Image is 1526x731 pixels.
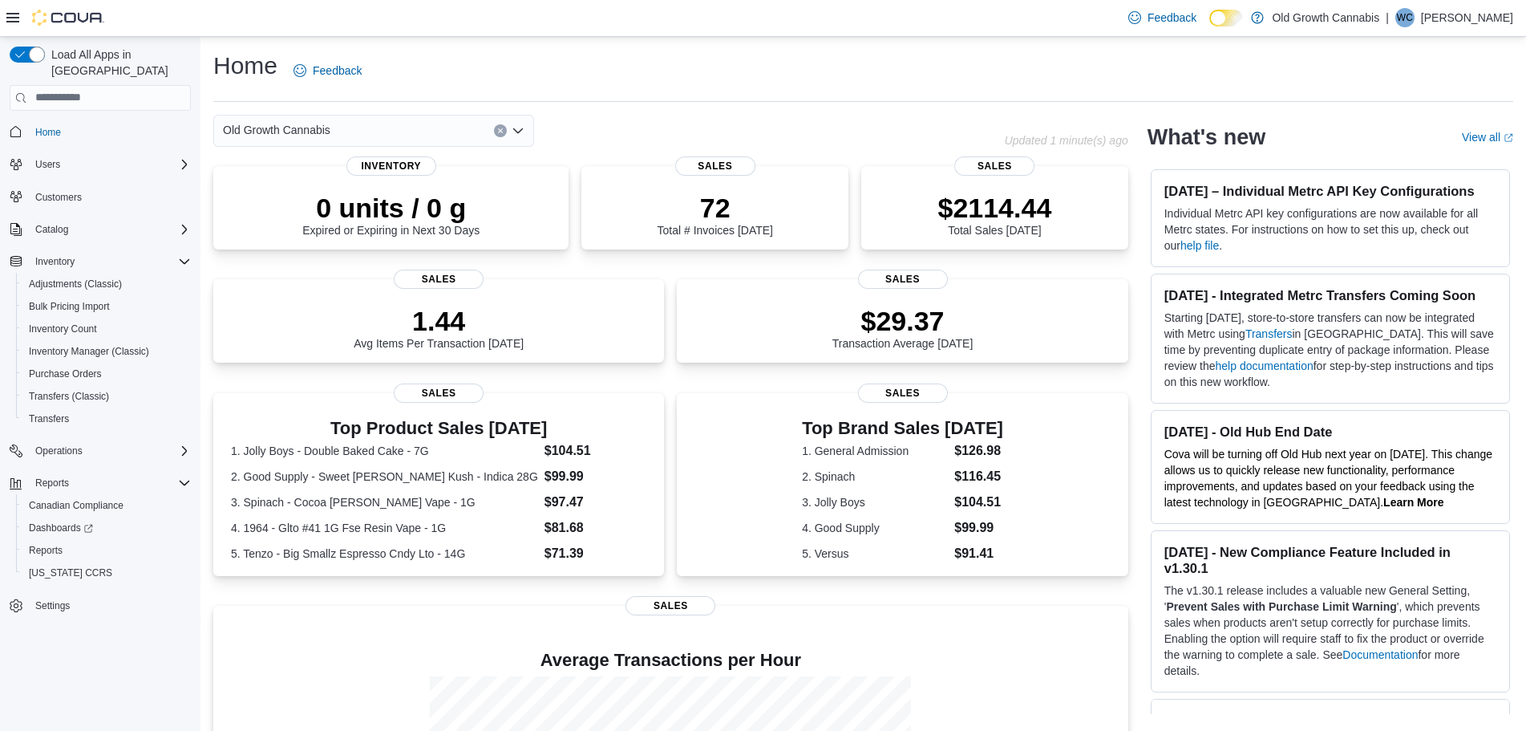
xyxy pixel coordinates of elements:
[45,47,191,79] span: Load All Apps in [GEOGRAPHIC_DATA]
[394,384,484,403] span: Sales
[802,419,1003,438] h3: Top Brand Sales [DATE]
[22,563,191,583] span: Washington CCRS
[802,546,948,562] dt: 5. Versus
[3,185,197,209] button: Customers
[22,274,128,294] a: Adjustments (Classic)
[1272,8,1379,27] p: Old Growth Cannabis
[544,518,647,538] dd: $81.68
[1166,600,1396,613] strong: Prevent Sales with Purchase Limit Warning
[29,441,191,461] span: Operations
[1164,287,1496,303] h3: [DATE] - Integrated Metrc Transfers Coming Soon
[346,156,436,176] span: Inventory
[22,496,191,515] span: Canadian Compliance
[658,192,773,224] p: 72
[858,270,948,289] span: Sales
[22,496,130,515] a: Canadian Compliance
[675,156,755,176] span: Sales
[22,297,191,316] span: Bulk Pricing Import
[16,340,197,363] button: Inventory Manager (Classic)
[35,223,68,236] span: Catalog
[954,467,1003,486] dd: $116.45
[29,252,81,271] button: Inventory
[1164,205,1496,254] p: Individual Metrc API key configurations are now available for all Metrc states. For instructions ...
[1005,134,1128,147] p: Updated 1 minute(s) ago
[658,192,773,237] div: Total # Invoices [DATE]
[354,305,524,337] p: 1.44
[29,595,191,615] span: Settings
[35,255,75,268] span: Inventory
[3,440,197,462] button: Operations
[32,10,104,26] img: Cova
[802,443,948,459] dt: 1. General Admission
[1462,131,1513,144] a: View allExternal link
[29,188,88,207] a: Customers
[3,472,197,494] button: Reports
[832,305,973,337] p: $29.37
[625,596,715,615] span: Sales
[35,445,83,457] span: Operations
[1245,327,1293,340] a: Transfers
[802,520,948,536] dt: 4. Good Supply
[29,220,75,239] button: Catalog
[16,494,197,517] button: Canadian Compliance
[29,368,102,380] span: Purchase Orders
[544,544,647,563] dd: $71.39
[3,153,197,176] button: Users
[35,126,61,139] span: Home
[16,385,197,408] button: Transfers (Classic)
[22,518,191,538] span: Dashboards
[16,562,197,584] button: [US_STATE] CCRS
[22,563,119,583] a: [US_STATE] CCRS
[231,494,538,510] dt: 3. Spinach - Cocoa [PERSON_NAME] Vape - 1G
[22,319,103,339] a: Inventory Count
[1164,310,1496,390] p: Starting [DATE], store-to-store transfers can now be integrated with Metrc using in [GEOGRAPHIC_D...
[832,305,973,350] div: Transaction Average [DATE]
[16,318,197,340] button: Inventory Count
[35,599,70,612] span: Settings
[29,155,191,174] span: Users
[937,192,1051,237] div: Total Sales [DATE]
[1386,8,1389,27] p: |
[22,387,115,406] a: Transfers (Classic)
[1148,124,1265,150] h2: What's new
[1164,583,1496,679] p: The v1.30.1 release includes a valuable new General Setting, ' ', which prevents sales when produ...
[1164,544,1496,576] h3: [DATE] - New Compliance Feature Included in v1.30.1
[1148,10,1196,26] span: Feedback
[29,473,75,493] button: Reports
[802,469,948,485] dt: 2. Spinach
[954,441,1003,461] dd: $126.98
[512,124,524,137] button: Open list of options
[1383,496,1443,509] a: Learn More
[1395,8,1415,27] div: Will Cummer
[231,443,538,459] dt: 1. Jolly Boys - Double Baked Cake - 7G
[29,155,67,174] button: Users
[29,544,63,557] span: Reports
[3,594,197,617] button: Settings
[226,651,1115,670] h4: Average Transactions per Hour
[544,441,647,461] dd: $104.51
[35,191,82,204] span: Customers
[29,278,122,290] span: Adjustments (Classic)
[302,192,480,237] div: Expired or Expiring in Next 30 Days
[1216,359,1313,372] a: help documentation
[16,408,197,430] button: Transfers
[544,467,647,486] dd: $99.99
[16,295,197,318] button: Bulk Pricing Import
[287,55,368,87] a: Feedback
[394,270,484,289] span: Sales
[1122,2,1203,34] a: Feedback
[3,250,197,273] button: Inventory
[29,596,76,615] a: Settings
[16,273,197,295] button: Adjustments (Classic)
[1180,239,1219,252] a: help file
[22,364,191,384] span: Purchase Orders
[22,409,191,428] span: Transfers
[858,384,948,403] span: Sales
[223,120,330,140] span: Old Growth Cannabis
[29,300,110,313] span: Bulk Pricing Import
[29,220,191,239] span: Catalog
[35,477,69,489] span: Reports
[3,120,197,144] button: Home
[10,114,191,660] nav: Complex example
